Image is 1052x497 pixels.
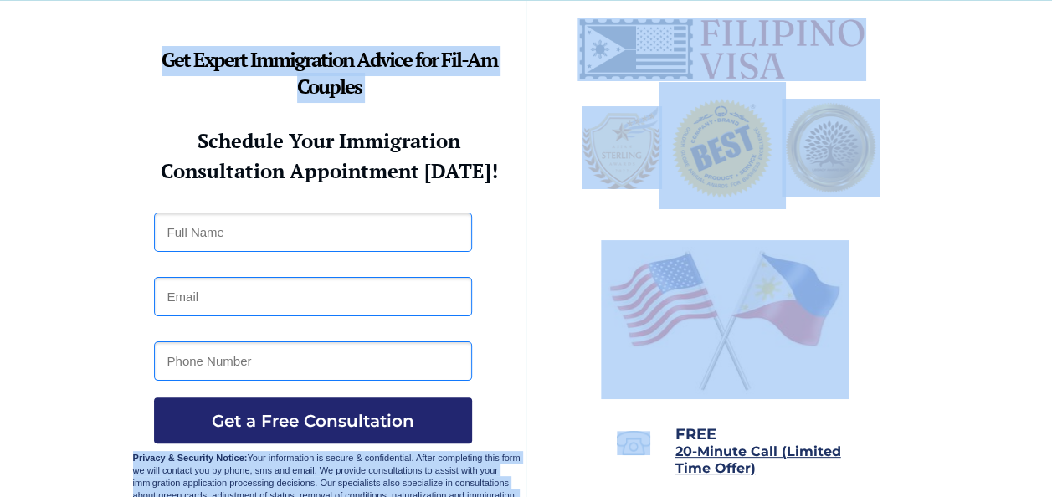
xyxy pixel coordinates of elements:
[675,425,716,443] span: FREE
[154,341,472,381] input: Phone Number
[675,443,841,476] span: 20-Minute Call (Limited Time Offer)
[154,411,472,431] span: Get a Free Consultation
[198,127,460,154] strong: Schedule Your Immigration
[675,445,841,475] a: 20-Minute Call (Limited Time Offer)
[154,397,472,443] button: Get a Free Consultation
[133,453,248,463] strong: Privacy & Security Notice:
[154,277,472,316] input: Email
[162,46,497,100] strong: Get Expert Immigration Advice for Fil-Am Couples
[161,157,498,184] strong: Consultation Appointment [DATE]!
[154,213,472,252] input: Full Name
